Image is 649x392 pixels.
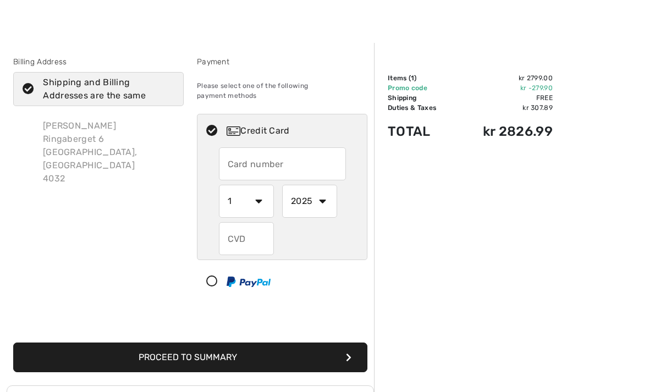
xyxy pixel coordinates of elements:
td: kr -279.90 [455,83,553,93]
td: Promo code [388,83,455,93]
td: Free [455,93,553,103]
td: Shipping [388,93,455,103]
div: Payment [197,56,367,68]
td: Total [388,113,455,150]
span: 1 [411,74,414,82]
td: Items ( ) [388,73,455,83]
div: Please select one of the following payment methods [197,72,367,109]
td: kr 2826.99 [455,113,553,150]
td: kr 2799.00 [455,73,553,83]
div: Billing Address [13,56,184,68]
div: Shipping and Billing Addresses are the same [43,76,167,102]
input: CVD [219,222,274,255]
img: Credit Card [227,126,240,136]
div: [PERSON_NAME] Ringaberget 6 [GEOGRAPHIC_DATA], [GEOGRAPHIC_DATA] 4032 [34,111,184,194]
input: Card number [219,147,346,180]
div: Credit Card [227,124,360,137]
td: Duties & Taxes [388,103,455,113]
td: kr 307.89 [455,103,553,113]
img: PayPal [227,277,271,287]
button: Proceed to Summary [13,343,367,372]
